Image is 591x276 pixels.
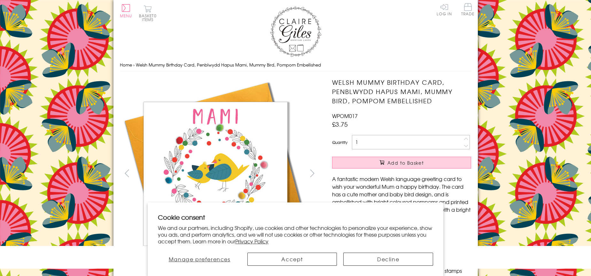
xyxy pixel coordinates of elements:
button: Menu [120,4,132,18]
span: › [133,62,135,68]
span: Manage preferences [169,255,230,263]
span: £3.75 [332,120,348,129]
h1: Welsh Mummy Birthday Card, Penblwydd Hapus Mami, Mummy Bird, Pompom Embellished [332,78,471,105]
h2: Cookie consent [158,213,433,222]
a: Privacy Policy [235,237,268,245]
a: Trade [461,3,475,17]
span: Add to Basket [387,160,424,166]
span: Menu [120,13,132,19]
button: Basket0 items [139,5,157,21]
a: Home [120,62,132,68]
span: WPOM017 [332,112,358,120]
span: 0 items [142,13,157,22]
img: Welsh Mummy Birthday Card, Penblwydd Hapus Mami, Mummy Bird, Pompom Embellished [120,78,312,270]
span: Trade [461,3,475,16]
p: We and our partners, including Shopify, use cookies and other technologies to personalize your ex... [158,225,433,244]
button: next [305,166,319,180]
img: Claire Giles Greetings Cards [270,6,321,57]
label: Quantity [332,139,347,145]
a: Log In [437,3,452,16]
nav: breadcrumbs [120,59,471,72]
button: Manage preferences [158,253,241,266]
p: A fantastic modern Welsh language greeting card to wish your wonderful Mum a happy birthday. The ... [332,175,471,221]
button: Add to Basket [332,157,471,169]
span: Welsh Mummy Birthday Card, Penblwydd Hapus Mami, Mummy Bird, Pompom Embellished [136,62,321,68]
button: prev [120,166,134,180]
button: Accept [247,253,337,266]
button: Decline [343,253,433,266]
